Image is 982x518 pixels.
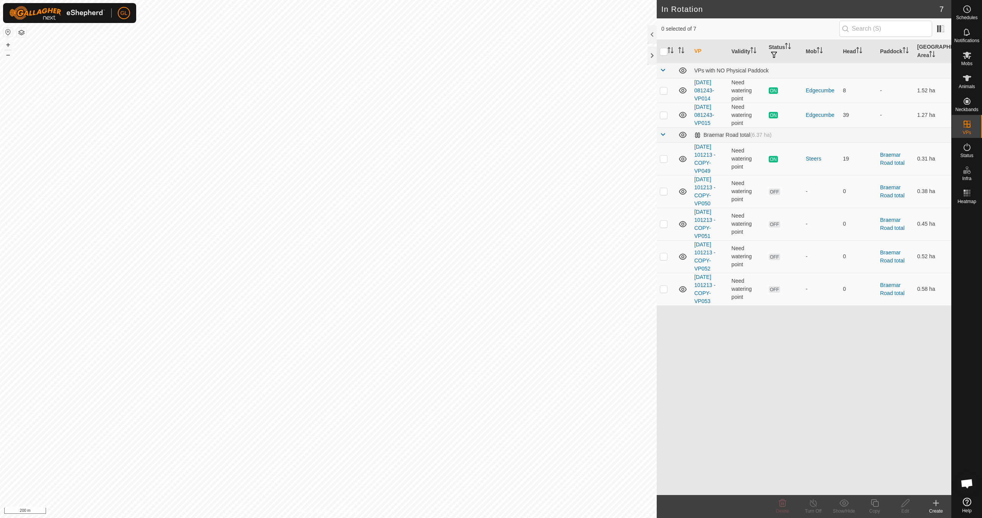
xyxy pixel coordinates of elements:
button: Map Layers [17,28,26,37]
h2: In Rotation [661,5,939,14]
div: VPs with NO Physical Paddock [694,67,948,74]
a: Contact Us [336,508,359,515]
a: Braemar Road total [880,184,905,198]
a: Privacy Policy [298,508,327,515]
button: – [3,50,13,59]
div: Open chat [956,472,979,495]
span: OFF [769,189,780,195]
td: 19 [840,143,877,175]
div: Edit [890,508,921,515]
span: GL [120,9,128,17]
p-sorticon: Activate to sort [817,48,823,54]
span: OFF [769,221,780,228]
span: Schedules [956,15,977,20]
th: Validity [728,40,766,63]
p-sorticon: Activate to sort [856,48,862,54]
span: ON [769,87,778,94]
span: OFF [769,254,780,260]
a: Braemar Road total [880,152,905,166]
td: 0 [840,240,877,273]
td: 0 [840,175,877,208]
p-sorticon: Activate to sort [785,44,791,50]
span: Infra [962,176,971,181]
td: 0 [840,273,877,305]
div: Copy [859,508,890,515]
th: [GEOGRAPHIC_DATA] Area [914,40,951,63]
div: - [806,187,837,195]
div: - [806,252,837,261]
td: 0 [840,208,877,240]
span: Heatmap [957,199,976,204]
th: Head [840,40,877,63]
p-sorticon: Activate to sort [929,52,935,58]
p-sorticon: Activate to sort [678,48,684,54]
td: Need watering point [728,175,766,208]
div: Edgecumbe [806,87,837,95]
td: 39 [840,103,877,127]
span: OFF [769,286,780,293]
span: 7 [939,3,944,15]
td: 0.31 ha [914,143,951,175]
p-sorticon: Activate to sort [667,48,674,54]
td: - [877,78,914,103]
span: (6.37 ha) [750,132,771,138]
div: Edgecumbe [806,111,837,119]
td: 1.52 ha [914,78,951,103]
div: Turn Off [798,508,829,515]
a: [DATE] 101213 - COPY-VP049 [694,144,715,174]
td: - [877,103,914,127]
span: Animals [959,84,975,89]
td: 0.38 ha [914,175,951,208]
td: Need watering point [728,143,766,175]
div: - [806,285,837,293]
div: Braemar Road total [694,132,771,138]
td: Need watering point [728,78,766,103]
td: Need watering point [728,240,766,273]
td: 0.58 ha [914,273,951,305]
button: Reset Map [3,28,13,37]
a: [DATE] 081243-VP014 [694,79,714,102]
span: Notifications [954,38,979,43]
div: Show/Hide [829,508,859,515]
span: Neckbands [955,107,978,112]
span: ON [769,156,778,162]
td: Need watering point [728,103,766,127]
p-sorticon: Activate to sort [903,48,909,54]
td: 0.45 ha [914,208,951,240]
th: Status [766,40,803,63]
img: Gallagher Logo [9,6,105,20]
a: [DATE] 101213 - COPY-VP053 [694,274,715,304]
td: 0.52 ha [914,240,951,273]
a: [DATE] 081243-VP015 [694,104,714,126]
th: Paddock [877,40,914,63]
a: [DATE] 101213 - COPY-VP052 [694,241,715,272]
td: 1.27 ha [914,103,951,127]
span: VPs [962,130,971,135]
div: Steers [806,155,837,163]
div: - [806,220,837,228]
a: [DATE] 101213 - COPY-VP051 [694,209,715,239]
span: Help [962,508,972,513]
a: Braemar Road total [880,282,905,296]
input: Search (S) [839,21,932,37]
td: 8 [840,78,877,103]
span: ON [769,112,778,118]
div: Create [921,508,951,515]
td: Need watering point [728,208,766,240]
th: Mob [803,40,840,63]
span: 0 selected of 7 [661,25,839,33]
a: Braemar Road total [880,217,905,231]
button: + [3,40,13,49]
span: Mobs [961,61,972,66]
p-sorticon: Activate to sort [750,48,756,54]
span: Delete [776,508,789,514]
a: [DATE] 101213 - COPY-VP050 [694,176,715,207]
span: Status [960,153,973,158]
a: Help [952,495,982,516]
a: Braemar Road total [880,249,905,264]
td: Need watering point [728,273,766,305]
th: VP [691,40,728,63]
